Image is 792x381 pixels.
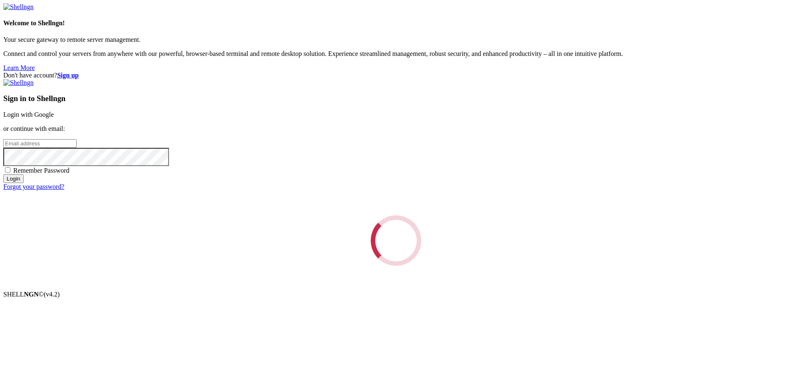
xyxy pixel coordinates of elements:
p: Connect and control your servers from anywhere with our powerful, browser-based terminal and remo... [3,50,789,58]
h4: Welcome to Shellngn! [3,19,789,27]
input: Remember Password [5,167,10,173]
h3: Sign in to Shellngn [3,94,789,103]
p: or continue with email: [3,125,789,133]
img: Shellngn [3,3,34,11]
input: Email address [3,139,77,148]
a: Sign up [57,72,79,79]
p: Your secure gateway to remote server management. [3,36,789,43]
a: Login with Google [3,111,54,118]
span: 4.2.0 [44,291,60,298]
span: SHELL © [3,291,60,298]
img: Shellngn [3,79,34,87]
a: Learn More [3,64,35,71]
input: Login [3,174,24,183]
a: Forgot your password? [3,183,64,190]
b: NGN [24,291,39,298]
div: Loading... [364,208,428,272]
span: Remember Password [13,167,70,174]
div: Don't have account? [3,72,789,79]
